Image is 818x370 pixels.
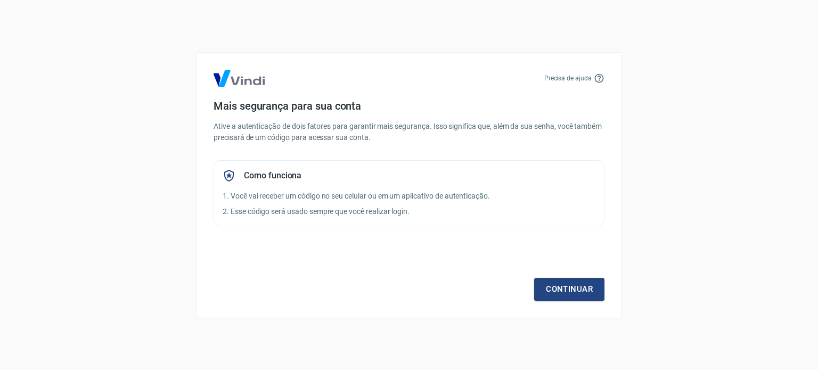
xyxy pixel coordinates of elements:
h5: Como funciona [244,170,301,181]
p: Ative a autenticação de dois fatores para garantir mais segurança. Isso significa que, além da su... [214,121,604,143]
h4: Mais segurança para sua conta [214,100,604,112]
img: Logo Vind [214,70,265,87]
p: 2. Esse código será usado sempre que você realizar login. [223,206,595,217]
p: 1. Você vai receber um código no seu celular ou em um aplicativo de autenticação. [223,191,595,202]
a: Continuar [534,278,604,300]
p: Precisa de ajuda [544,73,592,83]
